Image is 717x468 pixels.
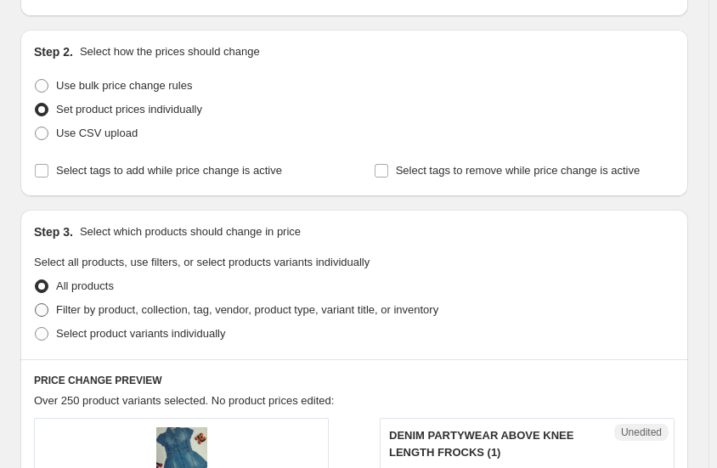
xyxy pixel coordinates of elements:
[80,223,301,240] p: Select which products should change in price
[389,429,573,459] span: DENIM PARTYWEAR ABOVE KNEE LENGTH FROCKS (1)
[56,279,114,292] span: All products
[34,43,73,60] h2: Step 2.
[396,164,641,177] span: Select tags to remove while price change is active
[56,327,225,340] span: Select product variants individually
[34,374,675,387] h6: PRICE CHANGE PREVIEW
[56,103,202,116] span: Set product prices individually
[34,223,73,240] h2: Step 3.
[80,43,260,60] p: Select how the prices should change
[34,394,334,407] span: Over 250 product variants selected. No product prices edited:
[34,256,370,268] span: Select all products, use filters, or select products variants individually
[56,79,192,92] span: Use bulk price change rules
[56,164,282,177] span: Select tags to add while price change is active
[621,426,662,439] span: Unedited
[56,303,438,316] span: Filter by product, collection, tag, vendor, product type, variant title, or inventory
[56,127,138,139] span: Use CSV upload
